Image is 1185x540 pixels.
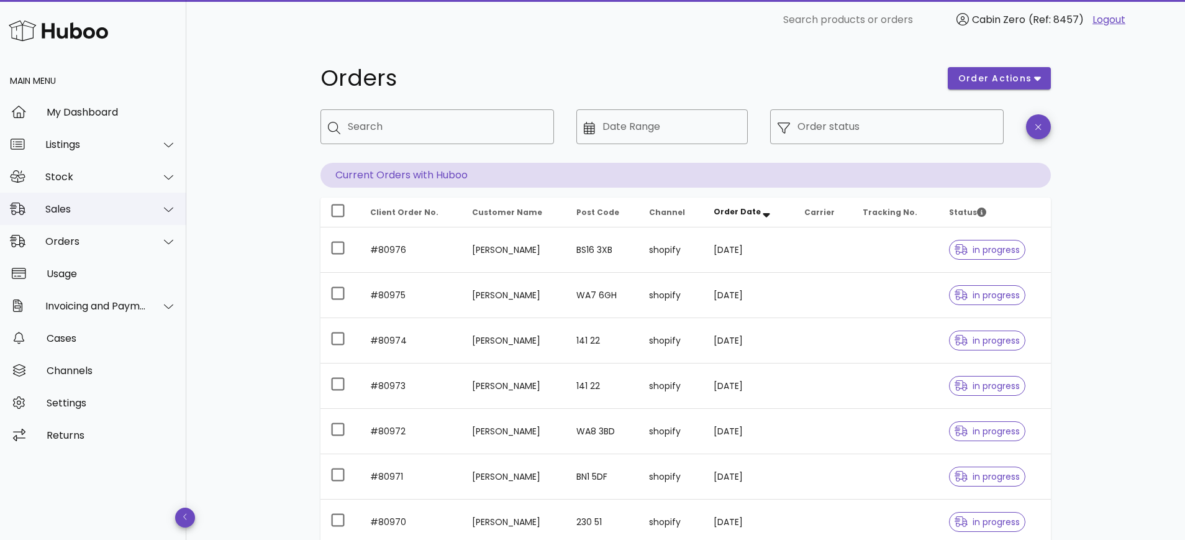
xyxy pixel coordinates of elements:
div: Channels [47,365,176,377]
span: Carrier [804,207,835,217]
td: shopify [639,364,704,409]
span: in progress [955,245,1020,254]
h1: Orders [320,67,933,89]
td: #80973 [360,364,462,409]
td: 141 22 [566,364,639,409]
td: shopify [639,409,704,454]
button: order actions [948,67,1051,89]
td: shopify [639,227,704,273]
span: Order Date [714,206,761,217]
span: Post Code [576,207,619,217]
td: shopify [639,318,704,364]
span: in progress [955,336,1020,345]
th: Customer Name [462,198,566,227]
td: WA7 6GH [566,273,639,318]
span: order actions [958,72,1032,85]
td: 141 22 [566,318,639,364]
td: [DATE] [704,227,794,273]
th: Carrier [794,198,853,227]
th: Channel [639,198,704,227]
div: Sales [45,203,147,215]
td: [DATE] [704,273,794,318]
td: #80976 [360,227,462,273]
span: in progress [955,427,1020,436]
td: [PERSON_NAME] [462,409,566,454]
td: [PERSON_NAME] [462,454,566,500]
span: in progress [955,291,1020,300]
td: WA8 3BD [566,409,639,454]
td: shopify [639,454,704,500]
th: Post Code [566,198,639,227]
div: Orders [45,236,147,247]
span: Tracking No. [863,207,917,217]
td: #80975 [360,273,462,318]
div: My Dashboard [47,106,176,118]
span: Cabin Zero [972,12,1025,27]
span: in progress [955,518,1020,526]
th: Tracking No. [853,198,939,227]
td: #80971 [360,454,462,500]
span: (Ref: 8457) [1028,12,1084,27]
th: Client Order No. [360,198,462,227]
td: [PERSON_NAME] [462,364,566,409]
span: Channel [649,207,685,217]
td: [PERSON_NAME] [462,273,566,318]
div: Returns [47,429,176,441]
th: Status [939,198,1051,227]
span: Status [949,207,986,217]
div: Invoicing and Payments [45,300,147,312]
th: Order Date: Sorted descending. Activate to remove sorting. [704,198,794,227]
td: [DATE] [704,454,794,500]
td: #80972 [360,409,462,454]
td: BN1 5DF [566,454,639,500]
div: Cases [47,332,176,344]
p: Current Orders with Huboo [320,163,1051,188]
span: in progress [955,472,1020,481]
div: Usage [47,268,176,280]
span: Client Order No. [370,207,438,217]
span: in progress [955,382,1020,390]
td: shopify [639,273,704,318]
td: [PERSON_NAME] [462,227,566,273]
a: Logout [1092,12,1125,27]
td: [DATE] [704,318,794,364]
div: Listings [45,139,147,150]
div: Stock [45,171,147,183]
td: #80974 [360,318,462,364]
td: [DATE] [704,409,794,454]
span: Customer Name [472,207,542,217]
td: [PERSON_NAME] [462,318,566,364]
td: BS16 3XB [566,227,639,273]
img: Huboo Logo [9,17,108,44]
div: Settings [47,397,176,409]
td: [DATE] [704,364,794,409]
